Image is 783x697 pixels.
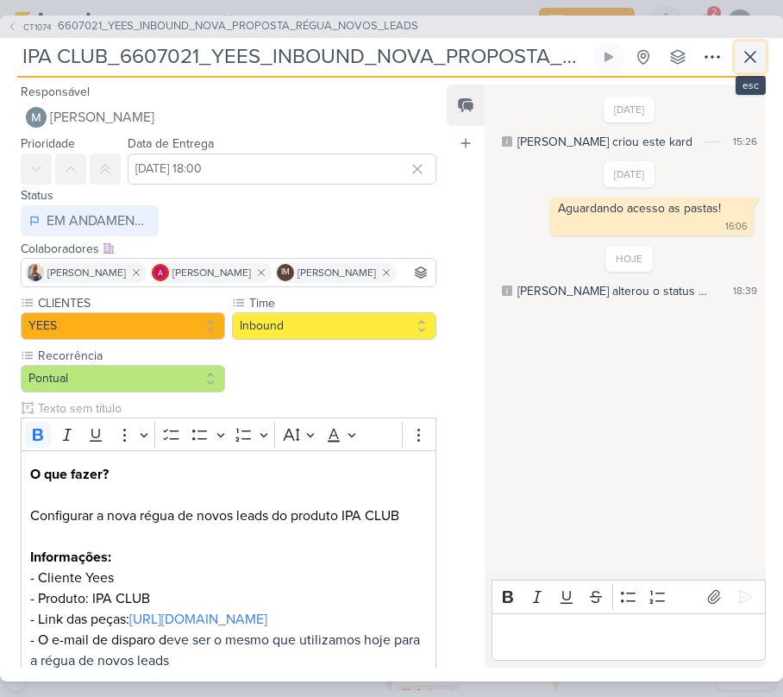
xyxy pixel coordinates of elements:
div: esc [736,76,766,95]
div: Este log é visível à todos no kard [502,286,512,296]
img: Mariana Amorim [26,107,47,128]
button: Inbound [232,312,436,340]
div: 16:06 [725,220,747,234]
div: EM ANDAMENTO [47,210,150,231]
div: Aguardando acesso as pastas! [558,201,721,216]
div: Editor toolbar [21,418,436,451]
img: Alessandra Gomes [152,264,169,281]
label: Time [247,294,436,312]
button: Pontual [21,365,225,392]
span: [PERSON_NAME] [172,265,251,280]
strong: Informações: [30,549,111,566]
input: Kard Sem Título [17,41,590,72]
span: eve ser o mesmo que utilizamos hoje para a régua de novos leads [30,631,420,669]
div: Este log é visível à todos no kard [502,136,512,147]
button: YEES [21,312,225,340]
img: Iara Santos [27,264,44,281]
button: EM ANDAMENTO [21,205,159,236]
div: Colaboradores [21,240,436,258]
p: Configurar a nova régua de novos leads do produto IPA CLUB - Cliente Yees - Produto: IPA CLUB - L... [30,464,427,692]
label: Status [21,188,53,203]
label: Prioridade [21,136,75,151]
label: CLIENTES [36,294,225,312]
label: Data de Entrega [128,136,214,151]
span: [PERSON_NAME] [50,107,154,128]
button: [PERSON_NAME] [21,102,436,133]
div: 18:39 [733,283,757,298]
label: Recorrência [36,347,225,365]
div: Editor toolbar [492,580,766,613]
strong: O que fazer? [30,466,109,483]
span: [PERSON_NAME] [47,265,126,280]
input: Texto sem título [34,399,436,418]
div: Isabella Machado Guimarães [277,264,294,281]
label: Responsável [21,85,90,99]
input: Select a date [128,154,436,185]
p: IM [281,268,290,277]
input: Buscar [400,262,432,283]
div: 15:26 [733,134,757,149]
div: Caroline criou este kard [517,133,692,151]
span: [PERSON_NAME] [298,265,376,280]
a: [URL][DOMAIN_NAME] [129,611,267,628]
div: Ligar relógio [602,50,616,64]
div: Editor editing area: main [492,613,766,661]
div: Mariana alterou o status para "EM ANDAMENTO" [517,282,709,300]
